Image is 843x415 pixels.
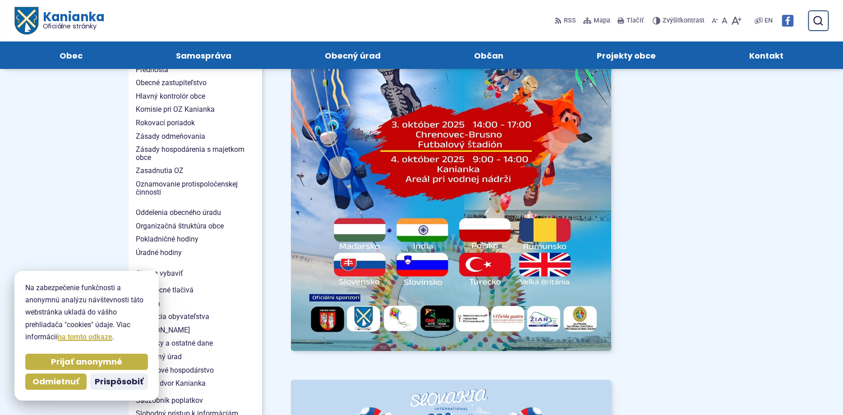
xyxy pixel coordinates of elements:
span: Všeobecné tlačivá [136,283,255,297]
span: Zasadnutia OZ [136,164,255,178]
span: Matrika [136,297,255,310]
a: Úradné hodiny [129,246,262,260]
a: Kontakt [712,41,821,69]
span: Oddelenia obecného úradu [136,206,255,219]
a: Obec [22,41,120,69]
span: Zvýšiť [663,17,680,24]
span: Hlavný kontrolór obce [136,90,255,103]
a: Zásady hospodárenia s majetkom obce [129,143,262,164]
button: Tlačiť [616,11,645,30]
img: Prejsť na domovskú stránku [14,7,38,35]
button: Nastaviť pôvodnú veľkosť písma [720,11,729,30]
button: Odmietnuť [25,374,87,390]
a: Oznamovanie protispoločenskej činnosti [129,178,262,199]
button: Prijať anonymné [25,354,148,370]
span: Úradné hodiny [136,246,255,260]
a: Mapa [581,11,612,30]
span: Obecný úrad [325,41,381,69]
span: Mapa [594,15,610,26]
span: Chcem vybaviť [136,267,255,280]
span: Evidencia obyvateľstva [136,310,255,324]
a: Samospráva [138,41,269,69]
a: EN [763,15,774,26]
span: Stavebný úrad [136,350,255,364]
span: Zásady odmeňovania [136,130,255,143]
p: Na zabezpečenie funkčnosti a anonymnú analýzu návštevnosti táto webstránka ukladá do vášho prehli... [25,282,148,343]
a: Obecný úrad [287,41,418,69]
span: Tlačiť [626,17,644,25]
button: Prispôsobiť [90,374,148,390]
a: Pokladničné hodiny [129,233,262,246]
img: Prejsť na Facebook stránku [782,15,793,27]
span: Samospráva [176,41,231,69]
a: Organizačná štruktúra obce [129,219,262,233]
a: Všeobecné tlačivá [129,283,262,297]
a: Stavebný úrad [129,350,262,364]
span: Obecné zastupiteľstvo [136,76,255,90]
button: Zvýšiťkontrast [653,11,706,30]
a: RSS [555,11,578,30]
span: Komisie pri OZ Kanianka [136,103,255,116]
a: Zásady odmeňovania [129,130,262,143]
span: Prispôsobiť [95,377,143,387]
a: Matrika [129,297,262,310]
a: Logo Kanianka, prejsť na domovskú stránku. [14,7,104,35]
span: Poplatky a ostatné dane [136,337,255,350]
a: Evidencia obyvateľstva [129,310,262,324]
button: Zmenšiť veľkosť písma [710,11,720,30]
a: Projekty obce [559,41,694,69]
span: Pokladničné hodiny [136,233,255,246]
span: Odpadové hospodárstvo [136,364,255,377]
a: Prednosta [129,63,262,77]
span: Rokovací poriadok [136,116,255,130]
span: Občan [474,41,503,69]
a: Komisie pri OZ Kanianka [129,103,262,116]
span: Kontakt [749,41,783,69]
span: Zásady hospodárenia s majetkom obce [136,143,255,164]
span: Oznamovanie protispoločenskej činnosti [136,178,255,199]
span: Kanianka [38,11,104,30]
span: RSS [564,15,576,26]
span: Projekty obce [597,41,656,69]
a: Hlavný kontrolór obce [129,90,262,103]
a: Sadzobník poplatkov [129,394,262,407]
a: Chcem vybaviť [129,267,262,280]
a: Rokovací poriadok [129,116,262,130]
span: Obec [60,41,83,69]
button: Zväčšiť veľkosť písma [729,11,743,30]
a: Zasadnutia OZ [129,164,262,178]
span: Prednosta [136,63,255,77]
a: [PERSON_NAME] [129,324,262,337]
span: Organizačná štruktúra obce [136,219,255,233]
a: na tomto odkaze [58,333,112,341]
span: [PERSON_NAME] [136,324,255,337]
span: Sadzobník poplatkov [136,394,255,407]
span: EN [765,15,773,26]
span: Zberný dvor Kanianka [136,377,255,390]
a: Oddelenia obecného úradu [129,206,262,219]
a: Obecné zastupiteľstvo [129,76,262,90]
a: Odpadové hospodárstvo [129,364,262,377]
span: Prijať anonymné [51,357,122,367]
a: Zberný dvor Kanianka [129,377,262,390]
span: kontrast [663,17,705,25]
a: Poplatky a ostatné dane [129,337,262,350]
a: Občan [437,41,541,69]
span: Odmietnuť [32,377,79,387]
span: Oficiálne stránky [42,23,104,29]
